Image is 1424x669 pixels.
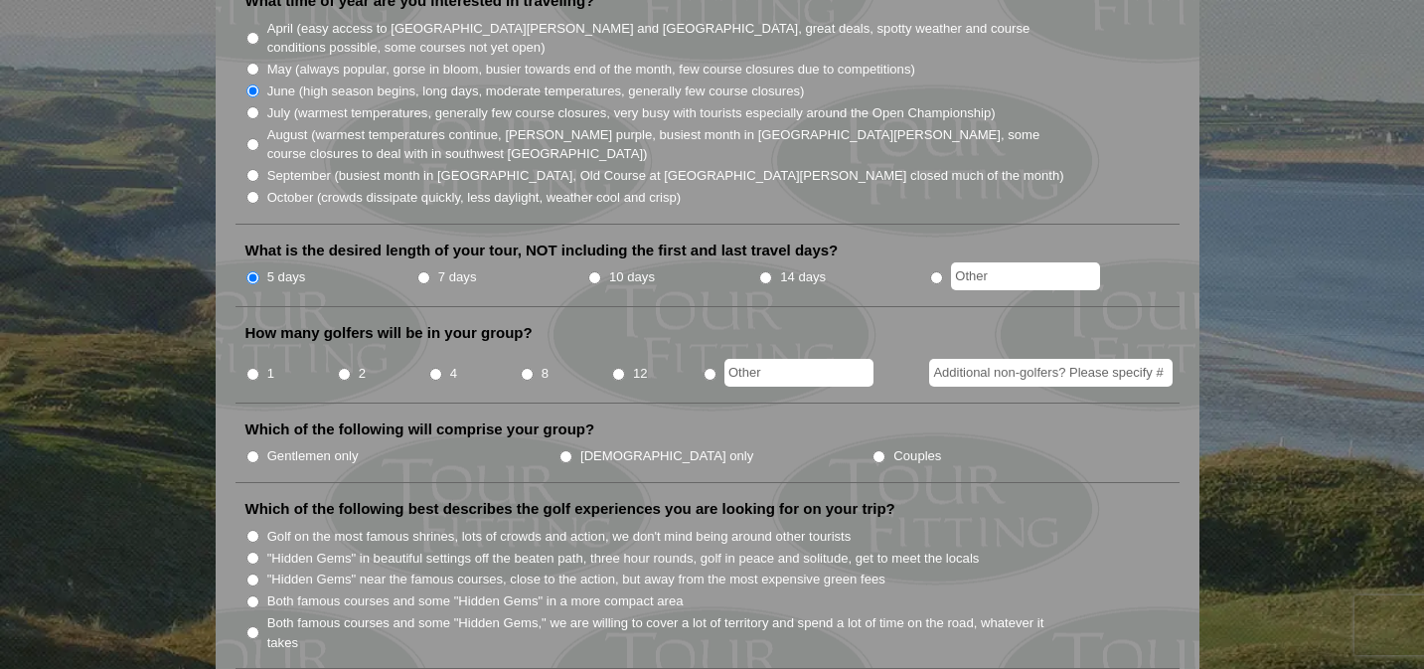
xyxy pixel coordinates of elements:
label: Gentlemen only [267,446,359,466]
label: Both famous courses and some "Hidden Gems" in a more compact area [267,591,684,611]
label: Which of the following will comprise your group? [245,419,595,439]
label: 1 [267,364,274,384]
input: Other [724,359,873,387]
label: 7 days [438,267,477,287]
label: May (always popular, gorse in bloom, busier towards end of the month, few course closures due to ... [267,60,915,80]
label: September (busiest month in [GEOGRAPHIC_DATA], Old Course at [GEOGRAPHIC_DATA][PERSON_NAME] close... [267,166,1064,186]
label: October (crowds dissipate quickly, less daylight, weather cool and crisp) [267,188,682,208]
input: Other [951,262,1100,290]
label: What is the desired length of your tour, NOT including the first and last travel days? [245,241,839,260]
label: 8 [542,364,549,384]
label: 14 days [780,267,826,287]
label: July (warmest temperatures, generally few course closures, very busy with tourists especially aro... [267,103,996,123]
label: Golf on the most famous shrines, lots of crowds and action, we don't mind being around other tour... [267,527,852,547]
label: 12 [633,364,648,384]
label: "Hidden Gems" near the famous courses, close to the action, but away from the most expensive gree... [267,570,885,589]
label: 5 days [267,267,306,287]
label: June (high season begins, long days, moderate temperatures, generally few course closures) [267,82,805,101]
label: April (easy access to [GEOGRAPHIC_DATA][PERSON_NAME] and [GEOGRAPHIC_DATA], great deals, spotty w... [267,19,1066,58]
label: 10 days [609,267,655,287]
input: Additional non-golfers? Please specify # [929,359,1173,387]
label: Both famous courses and some "Hidden Gems," we are willing to cover a lot of territory and spend ... [267,613,1066,652]
label: "Hidden Gems" in beautiful settings off the beaten path, three hour rounds, golf in peace and sol... [267,549,980,569]
label: [DEMOGRAPHIC_DATA] only [580,446,753,466]
label: Couples [893,446,941,466]
label: 4 [450,364,457,384]
label: August (warmest temperatures continue, [PERSON_NAME] purple, busiest month in [GEOGRAPHIC_DATA][P... [267,125,1066,164]
label: How many golfers will be in your group? [245,323,533,343]
label: 2 [359,364,366,384]
label: Which of the following best describes the golf experiences you are looking for on your trip? [245,499,895,519]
